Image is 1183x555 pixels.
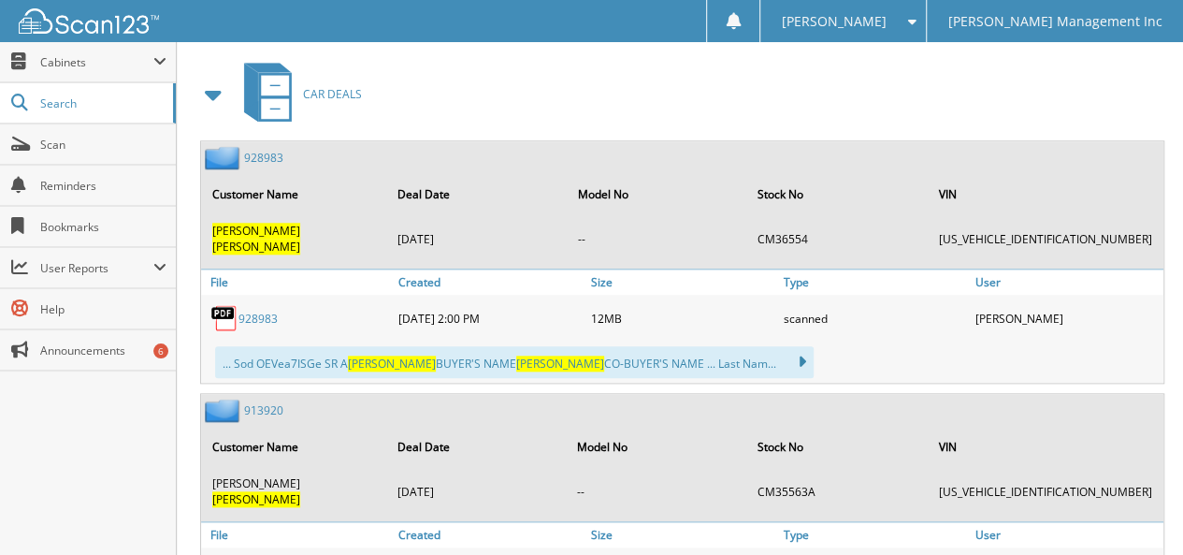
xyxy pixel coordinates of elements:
[244,402,283,418] a: 913920
[40,95,164,111] span: Search
[778,270,971,295] a: Type
[947,16,1161,27] span: [PERSON_NAME] Management Inc
[394,522,586,548] a: Created
[568,428,745,466] th: Model No
[40,301,166,317] span: Help
[205,399,244,422] img: folder2.png
[930,468,1161,515] td: [US_VEHICLE_IDENTIFICATION_NUMBER]
[238,311,278,327] a: 928983
[201,270,394,295] a: File
[568,215,745,262] td: --
[394,270,586,295] a: Created
[586,522,779,548] a: Size
[233,57,362,131] a: CAR DEALS
[568,468,745,515] td: --
[387,428,566,466] th: Deal Date
[971,270,1163,295] a: User
[516,356,604,372] span: [PERSON_NAME]
[201,522,394,548] a: File
[203,468,385,515] td: [PERSON_NAME]
[348,356,436,372] span: [PERSON_NAME]
[210,304,238,332] img: PDF.png
[394,299,586,337] div: [DATE] 2:00 PM
[388,215,567,262] td: [DATE]
[40,260,153,276] span: User Reports
[778,522,971,548] a: Type
[387,468,566,515] td: [DATE]
[215,346,814,378] div: ... Sod OEVea7ISGe SR A BUYER'S NAME CO-BUYER'S NAME ... Last Nam...
[205,146,244,169] img: folder2.png
[930,215,1161,262] td: [US_VEHICLE_IDENTIFICATION_NUMBER]
[19,8,159,34] img: scan123-logo-white.svg
[153,343,168,358] div: 6
[203,428,385,466] th: Customer Name
[244,150,283,166] a: 928983
[747,468,928,515] td: CM35563A
[778,299,971,337] div: scanned
[40,54,153,70] span: Cabinets
[212,239,300,255] span: [PERSON_NAME]
[586,270,779,295] a: Size
[586,299,779,337] div: 12MB
[388,175,567,213] th: Deal Date
[971,299,1163,337] div: [PERSON_NAME]
[212,223,300,239] span: [PERSON_NAME]
[203,175,386,213] th: Customer Name
[40,343,166,358] span: Announcements
[971,522,1163,548] a: User
[748,215,928,262] td: CM36554
[930,175,1161,213] th: VIN
[748,175,928,213] th: Stock No
[568,175,745,213] th: Model No
[40,219,166,235] span: Bookmarks
[303,86,362,102] span: CAR DEALS
[40,137,166,153] span: Scan
[40,178,166,194] span: Reminders
[747,428,928,466] th: Stock No
[212,491,300,507] span: [PERSON_NAME]
[782,16,887,27] span: [PERSON_NAME]
[930,428,1161,466] th: VIN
